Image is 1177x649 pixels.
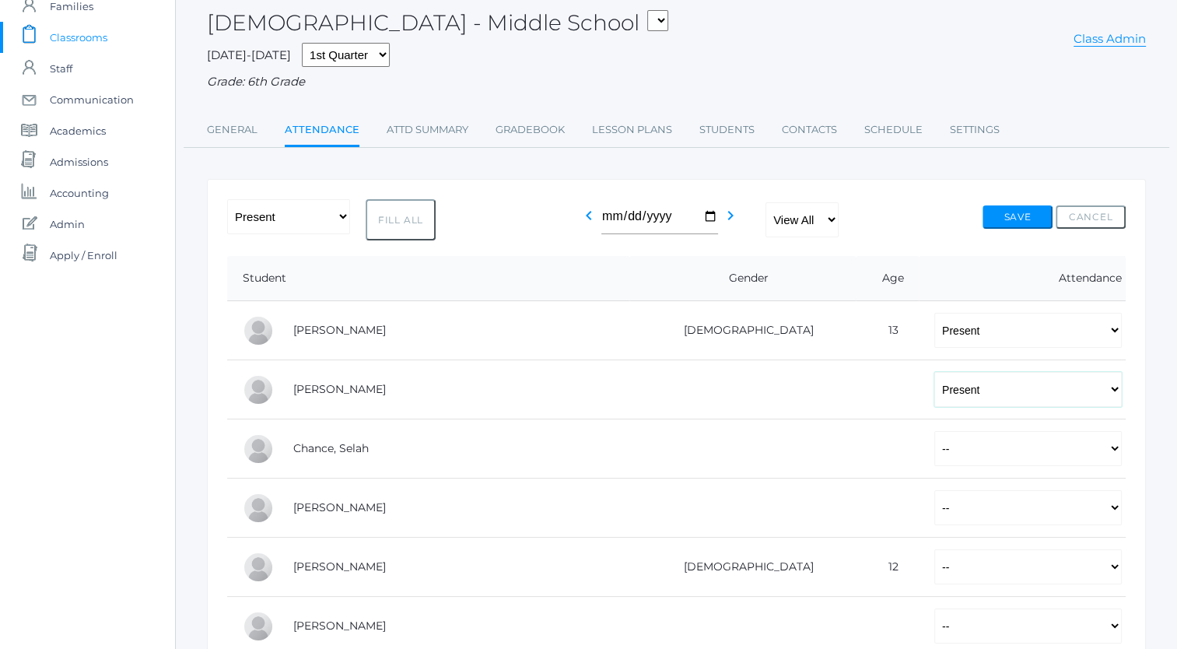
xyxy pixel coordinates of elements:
a: chevron_right [721,213,740,228]
a: Attd Summary [387,114,468,146]
a: [PERSON_NAME] [293,500,386,514]
i: chevron_right [721,206,740,225]
div: Levi Erner [243,493,274,524]
th: Student [227,256,629,301]
a: Attendance [285,114,359,148]
div: Selah Chance [243,433,274,465]
a: chevron_left [580,213,598,228]
div: Grade: 6th Grade [207,73,1146,91]
button: Fill All [366,199,436,240]
span: Apply / Enroll [50,240,117,271]
a: General [207,114,257,146]
div: Chase Farnes [243,552,274,583]
th: Gender [629,256,856,301]
td: 12 [856,538,919,597]
span: Staff [50,53,72,84]
span: Admin [50,209,85,240]
a: Gradebook [496,114,565,146]
a: Chance, Selah [293,441,369,455]
td: [DEMOGRAPHIC_DATA] [629,301,856,360]
a: Students [699,114,755,146]
a: [PERSON_NAME] [293,560,386,574]
span: Accounting [50,177,109,209]
a: Lesson Plans [592,114,672,146]
button: Cancel [1056,205,1126,229]
th: Age [856,256,919,301]
a: [PERSON_NAME] [293,323,386,337]
span: Academics [50,115,106,146]
a: Settings [950,114,1000,146]
span: [DATE]-[DATE] [207,47,291,62]
div: Josey Baker [243,315,274,346]
a: [PERSON_NAME] [293,619,386,633]
h2: [DEMOGRAPHIC_DATA] - Middle School [207,11,668,35]
a: [PERSON_NAME] [293,382,386,396]
th: Attendance [919,256,1126,301]
i: chevron_left [580,206,598,225]
a: Class Admin [1074,31,1146,47]
a: Schedule [864,114,923,146]
td: 13 [856,301,919,360]
span: Classrooms [50,22,107,53]
td: [DEMOGRAPHIC_DATA] [629,538,856,597]
div: Raelyn Hazen [243,611,274,642]
a: Contacts [782,114,837,146]
span: Communication [50,84,134,115]
div: Gabby Brozek [243,374,274,405]
span: Admissions [50,146,108,177]
button: Save [983,205,1053,229]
